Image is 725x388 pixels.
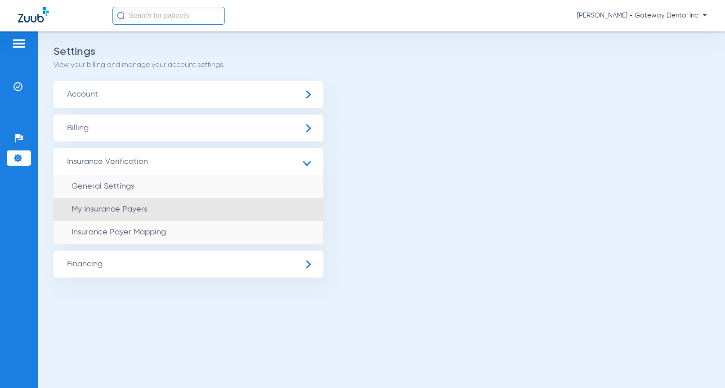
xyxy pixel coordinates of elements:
iframe: Chat Widget [680,345,725,388]
span: Account [54,81,323,108]
h2: Settings [54,47,709,56]
img: Search Icon [117,12,125,20]
span: [PERSON_NAME] - Gateway Dental Inc [577,11,707,20]
p: View your billing and manage your account settings. [54,61,709,70]
span: Billing [54,115,323,141]
span: Insurance Payer Mapping [72,228,166,236]
img: hamburger-icon [12,38,26,49]
span: General Settings [72,182,134,190]
input: Search for patients [112,7,225,25]
span: Financing [54,251,323,278]
span: Insurance Verification [54,148,323,175]
span: My Insurance Payers [72,205,148,213]
img: Zuub Logo [18,7,49,22]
